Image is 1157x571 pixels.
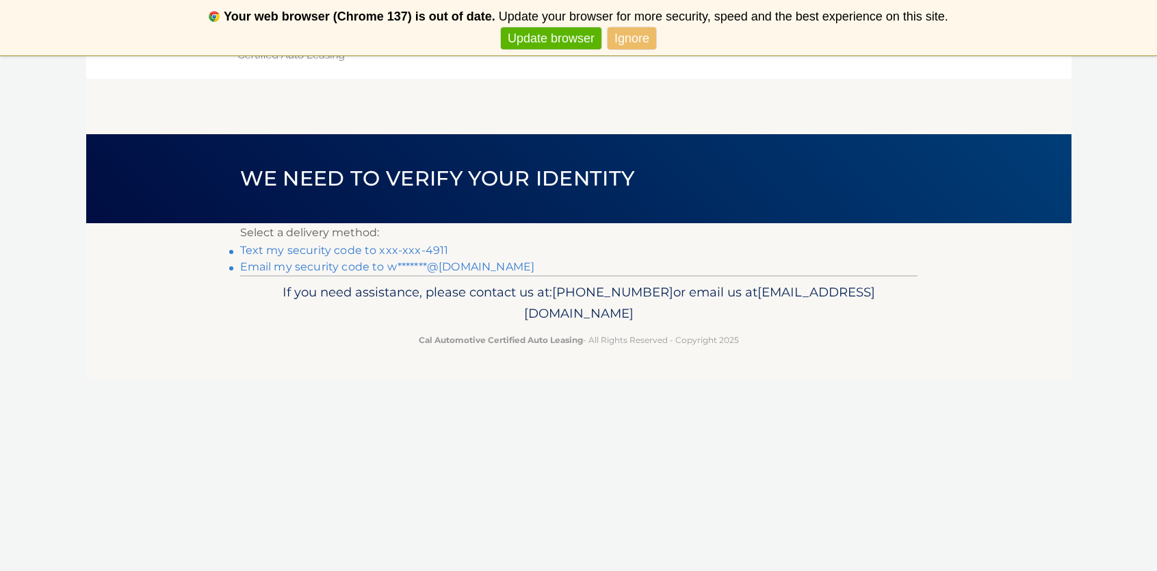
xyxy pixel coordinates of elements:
a: Email my security code to w*******@[DOMAIN_NAME] [240,260,535,273]
a: Update browser [501,27,601,50]
strong: Cal Automotive Certified Auto Leasing [419,335,583,345]
span: [PHONE_NUMBER] [552,284,673,300]
p: If you need assistance, please contact us at: or email us at [249,281,909,325]
span: We need to verify your identity [240,166,635,191]
a: Text my security code to xxx-xxx-4911 [240,244,449,257]
p: - All Rights Reserved - Copyright 2025 [249,333,909,347]
b: Your web browser (Chrome 137) is out of date. [224,10,495,23]
span: Update your browser for more security, speed and the best experience on this site. [499,10,948,23]
p: Select a delivery method: [240,223,918,242]
a: Ignore [608,27,656,50]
